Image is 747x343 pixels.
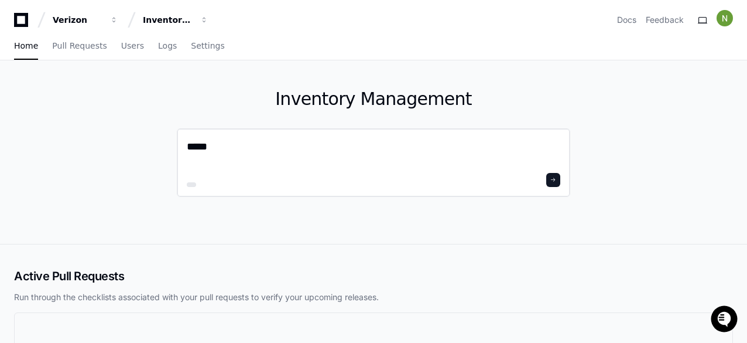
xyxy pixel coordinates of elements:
[53,14,103,26] div: Verizon
[12,87,33,108] img: 1736555170064-99ba0984-63c1-480f-8ee9-699278ef63ed
[710,304,741,336] iframe: Open customer support
[158,33,177,60] a: Logs
[158,42,177,49] span: Logs
[199,91,213,105] button: Start new chat
[717,10,733,26] img: ACg8ocIiWXJC7lEGJNqNt4FHmPVymFM05ITMeS-frqobA_m8IZ6TxA=s96-c
[177,89,570,110] h1: Inventory Management
[52,33,107,60] a: Pull Requests
[617,14,636,26] a: Docs
[121,33,144,60] a: Users
[83,123,142,132] a: Powered byPylon
[14,42,38,49] span: Home
[40,99,153,108] div: We're offline, we'll be back soon
[52,42,107,49] span: Pull Requests
[646,14,684,26] button: Feedback
[12,12,35,35] img: PlayerZero
[143,14,193,26] div: Inventory Management
[48,9,123,30] button: Verizon
[14,33,38,60] a: Home
[116,123,142,132] span: Pylon
[191,33,224,60] a: Settings
[14,268,733,284] h2: Active Pull Requests
[14,291,733,303] p: Run through the checklists associated with your pull requests to verify your upcoming releases.
[12,47,213,66] div: Welcome
[138,9,213,30] button: Inventory Management
[40,87,192,99] div: Start new chat
[191,42,224,49] span: Settings
[121,42,144,49] span: Users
